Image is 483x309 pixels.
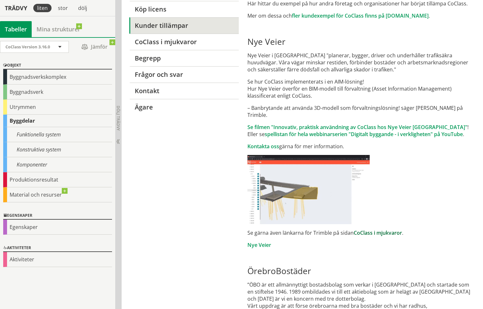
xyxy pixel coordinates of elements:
[292,12,429,19] a: fler kundexempel för CoClass finns på [DOMAIN_NAME]
[3,212,112,220] div: Egenskaper
[3,220,112,235] div: Egenskaper
[129,83,239,99] a: Kontakt
[75,41,114,53] span: Jämför
[129,17,239,34] a: Kunder tillämpar
[1,4,31,12] div: Trädvy
[247,143,475,150] p: gärna för mer information.
[5,44,50,50] span: CoClass Version 3.16.0
[74,4,91,12] div: dölj
[3,142,112,157] div: Konstruktiva system
[247,241,271,248] a: Nye Veier
[3,127,112,142] div: Funktionella system
[3,85,112,100] div: Byggnadsverk
[247,124,467,131] a: Se filmen "Innovativ, praktisk användning av CoClass hos Nye Veier [GEOGRAPHIC_DATA]"
[247,37,475,47] h2: Nye Veier
[247,12,475,19] p: Mer om dessa och .
[129,34,239,50] a: CoClass i mjukvaror
[247,155,475,224] a: Trimble och Svensk Byggtjänst - digitaltbyggande.se - Del 10, Vi pratar om “Systematisk färdigstä...
[54,4,72,12] div: stor
[247,229,475,236] p: Se gärna även länkarna för Trimble på sidan .
[3,157,112,172] div: Komponenter
[247,124,475,138] p: ! Eller se .
[129,1,239,17] a: Köp licens
[116,106,121,131] span: Dölj trädvy
[247,78,475,99] p: Se hur CoClass implementerats i en AIM-lösning! Hur Nye Veier överför en BIM-modell till förvaltn...
[3,69,112,85] div: Byggnadsverkskomplex
[32,21,85,37] a: Mina strukturer
[247,155,370,224] img: NyeVeiersAIM-webbportal.JPG
[129,99,239,115] a: Ägare
[247,266,475,276] h2: ÖrebroBostäder
[3,187,112,202] div: Material och resurser
[3,100,112,115] div: Utrymmen
[3,115,112,127] div: Byggdelar
[129,50,239,66] a: Begrepp
[3,62,112,69] div: Objekt
[3,244,112,252] div: Aktiviteter
[247,143,279,150] a: Kontakta oss
[247,104,475,118] p: – Banbrytande att använda 3D-modell som förvaltningslösning! säger [PERSON_NAME] på Trimble.
[247,52,475,73] p: Nye Veier i [GEOGRAPHIC_DATA] "planerar, bygger, driver och underhåller trafiksäkra huvudvägar. V...
[354,229,402,236] a: CoClass i mjukvaror
[3,252,112,267] div: Aktiviteter
[3,172,112,187] div: Produktionsresultat
[129,66,239,83] a: Frågor och svar
[265,131,463,138] a: spellistan för hela webbinarserien "Digitalt byggande - i verkligheten" på YouTube
[33,4,52,12] div: liten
